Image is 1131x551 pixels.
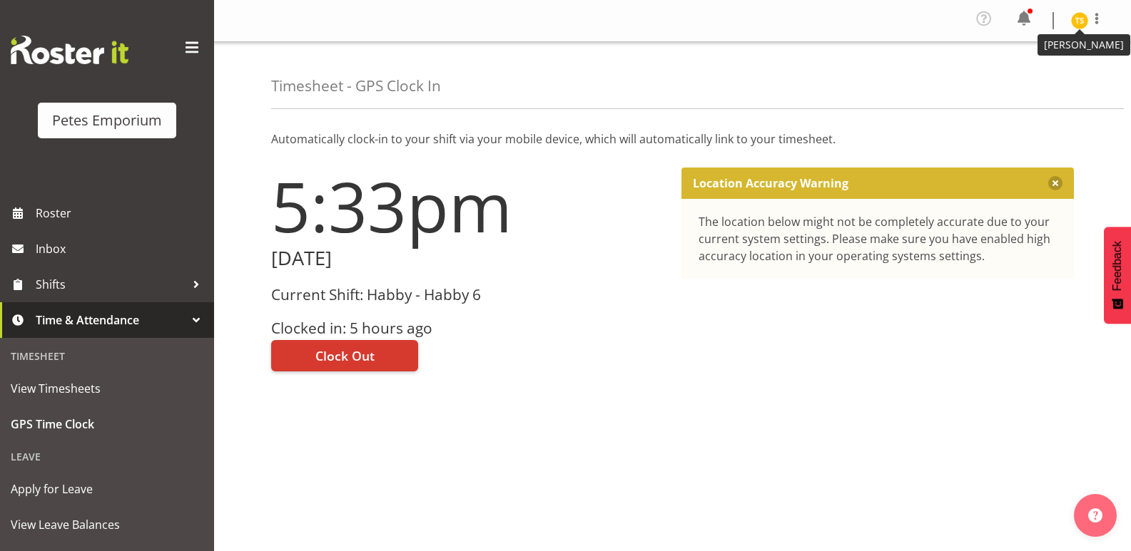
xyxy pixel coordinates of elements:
[11,413,203,435] span: GPS Time Clock
[36,274,186,295] span: Shifts
[271,247,664,269] h2: [DATE]
[1104,227,1131,324] button: Feedback - Show survey
[1048,176,1062,190] button: Close message
[1111,241,1124,291] span: Feedback
[36,202,207,224] span: Roster
[4,442,211,471] div: Leave
[11,378,203,399] span: View Timesheets
[271,78,441,94] h4: Timesheet - GPS Clock In
[693,176,848,190] p: Location Accuracy Warning
[4,341,211,371] div: Timesheet
[1071,12,1088,29] img: tamara-straker11292.jpg
[699,213,1058,264] div: The location below might not be completely accurate due to your current system settings. Please m...
[271,168,664,244] h1: 5:33pm
[271,340,418,371] button: Clock Out
[4,471,211,507] a: Apply for Leave
[36,238,207,259] span: Inbox
[36,309,186,331] span: Time & Attendance
[52,110,162,131] div: Petes Emporium
[11,36,128,64] img: Rosterit website logo
[4,507,211,542] a: View Leave Balances
[271,130,1074,148] p: Automatically clock-in to your shift via your mobile device, which will automatically link to you...
[271,320,664,336] h3: Clocked in: 5 hours ago
[1088,508,1102,522] img: help-xxl-2.png
[4,406,211,442] a: GPS Time Clock
[11,478,203,500] span: Apply for Leave
[315,346,375,365] span: Clock Out
[271,287,664,303] h3: Current Shift: Habby - Habby 6
[4,371,211,406] a: View Timesheets
[11,514,203,535] span: View Leave Balances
